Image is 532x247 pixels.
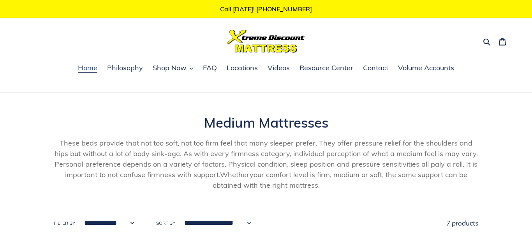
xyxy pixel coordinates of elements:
[299,63,353,73] span: Resource Center
[107,63,143,73] span: Philosophy
[220,170,250,179] span: Whether
[103,62,147,74] a: Philosophy
[54,138,478,190] p: These beds provide that not too soft, not too firm feel that many sleeper prefer. They offer pres...
[359,62,392,74] a: Contact
[74,62,101,74] a: Home
[394,62,458,74] a: Volume Accounts
[156,220,175,227] label: Sort by
[398,63,454,73] span: Volume Accounts
[153,63,187,73] span: Shop Now
[149,62,197,74] button: Shop Now
[264,62,294,74] a: Videos
[227,63,258,73] span: Locations
[203,63,217,73] span: FAQ
[363,63,388,73] span: Contact
[204,114,328,131] span: Medium Mattresses
[78,63,97,73] span: Home
[268,63,290,73] span: Videos
[446,219,478,227] span: 7 products
[54,220,75,227] label: Filter by
[223,62,262,74] a: Locations
[199,62,221,74] a: FAQ
[227,30,305,53] img: Xtreme Discount Mattress
[296,62,357,74] a: Resource Center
